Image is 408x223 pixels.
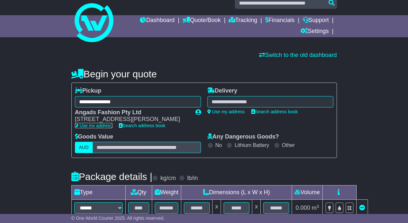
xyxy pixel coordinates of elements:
[303,15,329,26] a: Support
[207,109,245,114] a: Use my address
[229,15,257,26] a: Tracking
[300,26,329,37] a: Settings
[75,116,189,123] div: [STREET_ADDRESS][PERSON_NAME]
[359,205,365,211] a: Remove this item
[252,200,261,217] td: x
[215,142,222,148] label: No
[282,142,295,148] label: Other
[292,185,323,200] td: Volume
[235,142,269,148] label: Lithium Battery
[140,15,174,26] a: Dashboard
[71,171,152,182] h4: Package details |
[312,205,319,211] span: m
[207,87,237,95] label: Delivery
[75,109,189,116] div: Angads Fashion Pty Ltd
[71,185,125,200] td: Type
[71,216,165,221] span: © One World Courier 2025. All rights reserved.
[160,175,176,182] label: kg/cm
[75,133,113,140] label: Goods Value
[259,52,337,58] a: Switch to the old dashboard
[125,185,152,200] td: Qty
[71,69,337,79] h4: Begin your quote
[75,123,112,128] a: Use my address
[317,204,319,209] sup: 3
[181,185,292,200] td: Dimensions (L x W x H)
[75,87,101,95] label: Pickup
[119,123,165,128] a: Search address book
[152,185,181,200] td: Weight
[213,200,221,217] td: x
[251,109,298,114] a: Search address book
[207,133,279,140] label: Any Dangerous Goods?
[187,175,198,182] label: lb/in
[265,15,295,26] a: Financials
[296,205,310,211] span: 0.000
[183,15,221,26] a: Quote/Book
[75,142,93,153] label: AUD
